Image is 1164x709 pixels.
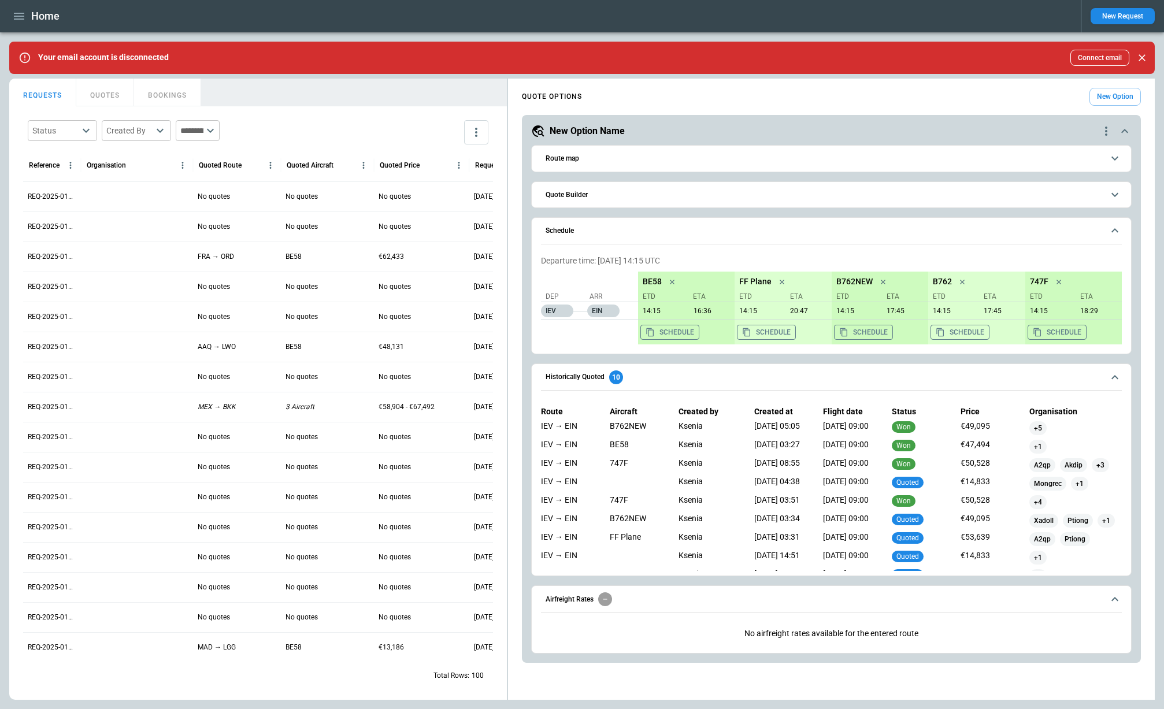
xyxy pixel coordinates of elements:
div: [DATE] 03:31 [754,532,809,546]
p: REQ-2025-010791 [28,462,76,472]
p: No quotes [198,282,230,292]
button: Connect email [1070,50,1129,66]
p: No quotes [379,492,411,502]
p: 07/28/25 [1076,307,1122,315]
h6: Airfreight Rates [546,596,594,603]
span: Xadoll [1029,517,1058,525]
div: Ksenia [679,477,740,491]
div: Ksenia [679,551,740,565]
p: 07/28/25 [832,307,878,315]
span: A2qp [1029,461,1055,470]
span: quoted [894,478,921,487]
span: won [894,460,913,468]
div: [DATE] 03:46 [754,569,809,583]
div: B762NEW [610,514,665,528]
button: Copy the aircraft schedule to your clipboard [737,325,796,340]
button: Copy the aircraft schedule to your clipboard [931,325,989,340]
div: scrollable content [638,272,1122,344]
p: No quotes [379,372,411,382]
span: quoted [894,552,921,560]
p: REQ-2025-010786 [28,613,76,622]
div: Ksenia [679,458,740,472]
p: No quotes [379,462,411,472]
div: Created By [106,125,153,136]
p: B762 [933,277,952,287]
p: ETA [882,292,924,302]
p: ETA [1076,292,1117,302]
span: +1 [1071,480,1088,488]
p: Route [541,407,596,417]
p: REQ-2025-010793 [28,402,76,412]
button: Quoted Aircraft column menu [356,158,371,173]
p: REQ-2025-010789 [28,522,76,532]
span: quoted [894,515,921,524]
span: Mongrec [1029,480,1066,488]
div: Ksenia [679,495,740,509]
div: Airfreight Rates [541,619,1122,648]
div: Organisation [87,161,126,169]
div: MEX → (positioning) → IEV → (live) → EIN [541,421,596,435]
p: Dep [546,292,586,302]
button: New Option [1089,88,1141,106]
div: Quoted Price [380,161,420,169]
p: BE58 [643,277,662,287]
p: 08/06/25 09:54 [474,552,514,562]
button: Quoted Route column menu [263,158,278,173]
p: 07/28/25 06:55 [474,643,514,652]
div: quote-option-actions [1099,124,1113,138]
span: Ptiong [1060,535,1090,544]
p: 08/06/25 10:20 [474,462,514,472]
div: [DATE] 09:00 [823,477,878,491]
button: more [464,120,488,144]
button: Copy the aircraft schedule to your clipboard [640,325,699,340]
div: €49,095 [961,569,1015,583]
p: 08/13/25 03:52 [474,282,514,292]
div: Historically Quoted10 [541,398,1122,571]
p: 08/11/25 10:59 [474,312,514,322]
p: REQ-2025-010798 [28,252,76,262]
div: 747F [610,458,665,472]
p: No quotes [286,192,318,202]
p: 08/06/25 07:58 [474,613,514,622]
div: [DATE] 09:00 [823,551,878,565]
p: 08/07/25 01:03 [474,402,514,412]
p: ETA [979,292,1021,302]
p: ETA [688,292,730,302]
p: No quotes [198,372,230,382]
p: FRA → ORD [198,252,234,262]
div: 747F [610,495,665,509]
div: €14,833 [961,551,1015,565]
p: REQ-2025-010794 [28,372,76,382]
p: No quotes [198,552,230,562]
p: €48,131 [379,342,404,352]
p: Your email account is disconnected [38,53,169,62]
div: FF Plane [610,532,665,546]
p: EIN [587,305,620,317]
div: Ksenia [679,532,740,546]
div: €47,494 [961,440,1015,454]
p: No quotes [379,432,411,442]
p: No quotes [198,582,230,592]
p: No quotes [379,282,411,292]
div: Request Created At (UTC-05:00) [475,161,574,169]
div: [DATE] 09:00 [823,421,878,435]
p: Created by [679,407,740,417]
p: No quotes [286,582,318,592]
p: 08/13/25 10:43 [474,252,514,262]
button: QUOTES [76,79,134,106]
p: Organisation [1029,407,1122,417]
div: €49,095 [961,421,1015,435]
p: Created at [754,407,809,417]
p: €62,433 [379,252,404,262]
p: No quotes [198,462,230,472]
div: [DATE] 09:00 [823,440,878,454]
h4: QUOTE OPTIONS [522,94,582,99]
p: ETD [933,292,974,302]
div: Ksenia [679,514,740,528]
button: Organisation column menu [175,158,190,173]
button: Historically Quoted10 [541,364,1122,391]
h6: Schedule [546,227,574,235]
div: [DATE] 03:27 [754,440,809,454]
p: IEV [541,305,573,317]
div: [DATE] 09:00 [823,514,878,528]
